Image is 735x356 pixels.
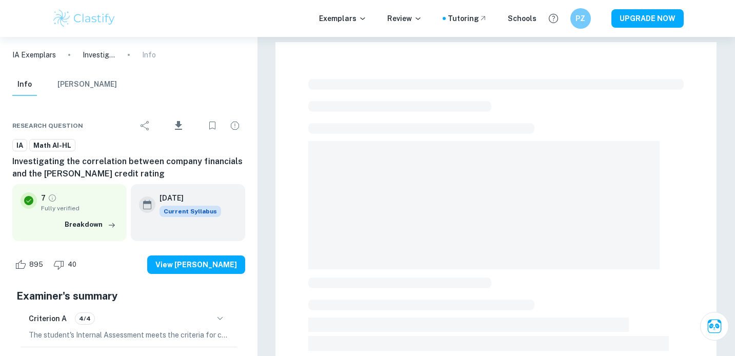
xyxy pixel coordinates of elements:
span: 4/4 [75,314,94,323]
h6: [DATE] [160,192,213,204]
span: Fully verified [41,204,118,213]
span: Current Syllabus [160,206,221,217]
button: Help and Feedback [545,10,562,27]
p: The student's Internal Assessment meets the criteria for clear structure and ease of understandin... [29,329,229,341]
div: Share [135,115,155,136]
div: Download [157,112,200,139]
p: Exemplars [319,13,367,24]
button: View [PERSON_NAME] [147,255,245,274]
button: Ask Clai [700,312,729,341]
p: 7 [41,192,46,204]
h5: Examiner's summary [16,288,241,304]
button: Info [12,73,37,96]
img: Clastify logo [52,8,117,29]
span: 40 [62,260,82,270]
span: Math AI-HL [30,141,75,151]
a: Schools [508,13,537,24]
h6: Criterion A [29,313,67,324]
h6: PZ [574,13,586,24]
p: Investigating the correlation between company financials and the [PERSON_NAME] credit rating [83,49,115,61]
a: IA Exemplars [12,49,56,61]
span: IA [13,141,27,151]
p: Review [387,13,422,24]
button: PZ [570,8,591,29]
div: Bookmark [202,115,223,136]
button: [PERSON_NAME] [57,73,117,96]
a: Grade fully verified [48,193,57,203]
div: Like [12,256,49,273]
p: Info [142,49,156,61]
a: IA [12,139,27,152]
h6: Investigating the correlation between company financials and the [PERSON_NAME] credit rating [12,155,245,180]
a: Math AI-HL [29,139,75,152]
span: 895 [24,260,49,270]
a: Tutoring [448,13,487,24]
span: Research question [12,121,83,130]
div: Dislike [51,256,82,273]
button: Breakdown [62,217,118,232]
div: Report issue [225,115,245,136]
div: This exemplar is based on the current syllabus. Feel free to refer to it for inspiration/ideas wh... [160,206,221,217]
button: UPGRADE NOW [611,9,684,28]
